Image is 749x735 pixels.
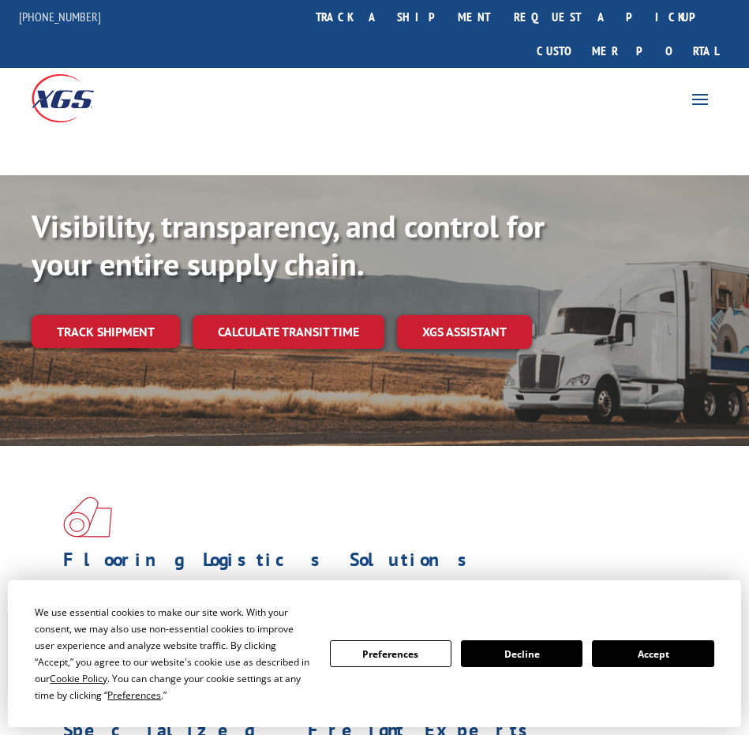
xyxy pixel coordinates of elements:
span: As an industry carrier of choice, XGS has brought innovation and dedication to flooring logistics... [63,577,672,614]
img: xgs-icon-total-supply-chain-intelligence-red [63,497,112,538]
a: Customer Portal [525,34,730,68]
a: Calculate transit time [193,315,384,349]
a: XGS ASSISTANT [397,315,532,349]
div: We use essential cookies to make our site work. With your consent, we may also use non-essential ... [35,604,310,703]
a: Track shipment [32,315,180,348]
span: Cookie Policy [50,672,107,685]
button: Preferences [330,640,451,667]
span: Preferences [107,688,161,702]
b: Visibility, transparency, and control for your entire supply chain. [32,205,545,284]
button: Accept [592,640,713,667]
a: [PHONE_NUMBER] [19,9,101,24]
button: Decline [461,640,582,667]
h1: Flooring Logistics Solutions [63,550,674,577]
div: Cookie Consent Prompt [8,580,741,727]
